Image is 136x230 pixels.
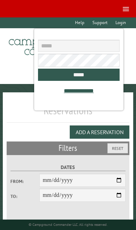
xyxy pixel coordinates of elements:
[71,17,88,28] a: Help
[10,178,39,185] label: From:
[112,17,129,28] a: Login
[7,141,129,155] h2: Filters
[89,17,111,28] a: Support
[29,222,107,227] small: © Campground Commander LLC. All rights reserved.
[107,143,128,153] button: Reset
[10,193,39,200] label: To:
[7,103,129,123] h1: Reservations
[7,31,94,58] img: Campground Commander
[70,125,129,139] button: Add a Reservation
[10,163,126,171] label: Dates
